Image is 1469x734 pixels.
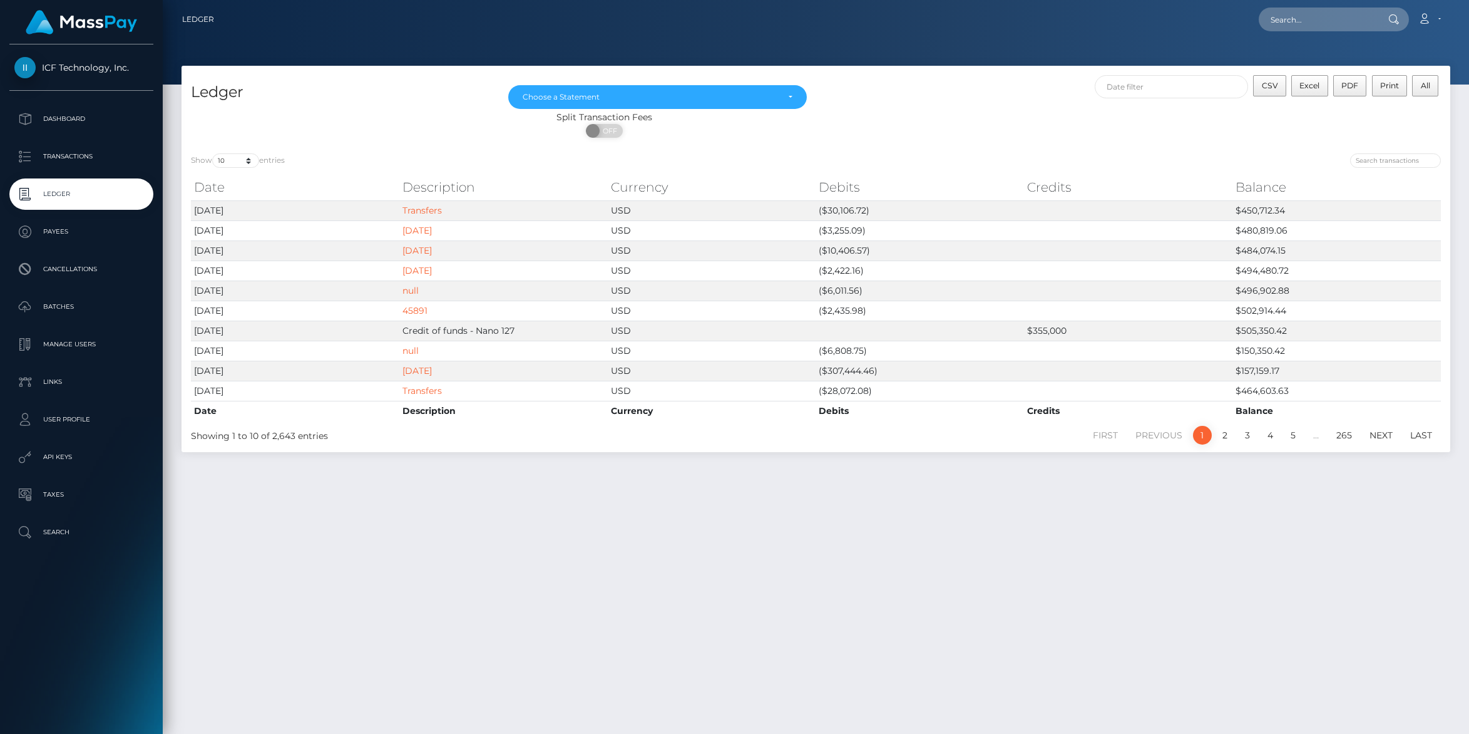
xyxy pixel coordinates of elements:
[608,175,816,200] th: Currency
[191,381,399,401] td: [DATE]
[608,321,816,341] td: USD
[1232,220,1441,240] td: $480,819.06
[1232,341,1441,361] td: $150,350.42
[1341,81,1358,90] span: PDF
[191,401,399,421] th: Date
[9,62,153,73] span: ICF Technology, Inc.
[816,401,1024,421] th: Debits
[14,185,148,204] p: Ledger
[816,281,1024,301] td: ($6,011.56)
[1291,75,1328,96] button: Excel
[1253,75,1286,96] button: CSV
[1261,426,1280,445] a: 4
[402,365,432,376] a: [DATE]
[191,301,399,321] td: [DATE]
[182,6,214,33] a: Ledger
[816,341,1024,361] td: ($6,808.75)
[816,261,1024,281] td: ($2,422.16)
[191,361,399,381] td: [DATE]
[608,341,816,361] td: USD
[608,381,816,401] td: USD
[9,291,153,323] a: Batches
[1216,426,1234,445] a: 2
[1333,75,1367,96] button: PDF
[608,281,816,301] td: USD
[608,220,816,240] td: USD
[816,381,1024,401] td: ($28,072.08)
[14,335,148,354] p: Manage Users
[1363,426,1400,445] a: Next
[9,479,153,510] a: Taxes
[1238,426,1257,445] a: 3
[816,220,1024,240] td: ($3,255.09)
[1024,321,1232,341] td: $355,000
[14,485,148,504] p: Taxes
[402,205,442,216] a: Transfers
[9,442,153,473] a: API Keys
[191,81,489,103] h4: Ledger
[608,401,816,421] th: Currency
[26,10,137,34] img: MassPay Logo
[608,361,816,381] td: USD
[14,373,148,391] p: Links
[191,341,399,361] td: [DATE]
[14,523,148,542] p: Search
[182,111,1027,124] div: Split Transaction Fees
[9,404,153,435] a: User Profile
[402,265,432,276] a: [DATE]
[608,261,816,281] td: USD
[608,301,816,321] td: USD
[402,345,419,356] a: null
[1095,75,1249,98] input: Date filter
[9,366,153,398] a: Links
[1232,401,1441,421] th: Balance
[14,297,148,316] p: Batches
[1232,321,1441,341] td: $505,350.42
[14,147,148,166] p: Transactions
[1232,200,1441,220] td: $450,712.34
[1329,426,1359,445] a: 265
[1232,281,1441,301] td: $496,902.88
[9,216,153,247] a: Payees
[1412,75,1438,96] button: All
[9,329,153,360] a: Manage Users
[1232,261,1441,281] td: $494,480.72
[816,301,1024,321] td: ($2,435.98)
[1403,426,1439,445] a: Last
[1024,175,1232,200] th: Credits
[402,385,442,396] a: Transfers
[402,305,427,316] a: 45891
[1259,8,1376,31] input: Search...
[9,178,153,210] a: Ledger
[212,153,259,168] select: Showentries
[191,220,399,240] td: [DATE]
[1193,426,1212,445] a: 1
[1380,81,1399,90] span: Print
[1232,175,1441,200] th: Balance
[816,361,1024,381] td: ($307,444.46)
[523,92,778,102] div: Choose a Statement
[191,281,399,301] td: [DATE]
[9,103,153,135] a: Dashboard
[9,517,153,548] a: Search
[14,57,36,78] img: ICF Technology, Inc.
[1262,81,1278,90] span: CSV
[402,285,419,296] a: null
[9,141,153,172] a: Transactions
[14,110,148,128] p: Dashboard
[1024,401,1232,421] th: Credits
[1299,81,1319,90] span: Excel
[816,175,1024,200] th: Debits
[1284,426,1303,445] a: 5
[508,85,807,109] button: Choose a Statement
[191,175,399,200] th: Date
[1232,240,1441,261] td: $484,074.15
[191,425,701,443] div: Showing 1 to 10 of 2,643 entries
[9,254,153,285] a: Cancellations
[399,175,608,200] th: Description
[14,448,148,467] p: API Keys
[1372,75,1408,96] button: Print
[593,124,624,138] span: OFF
[191,261,399,281] td: [DATE]
[191,153,285,168] label: Show entries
